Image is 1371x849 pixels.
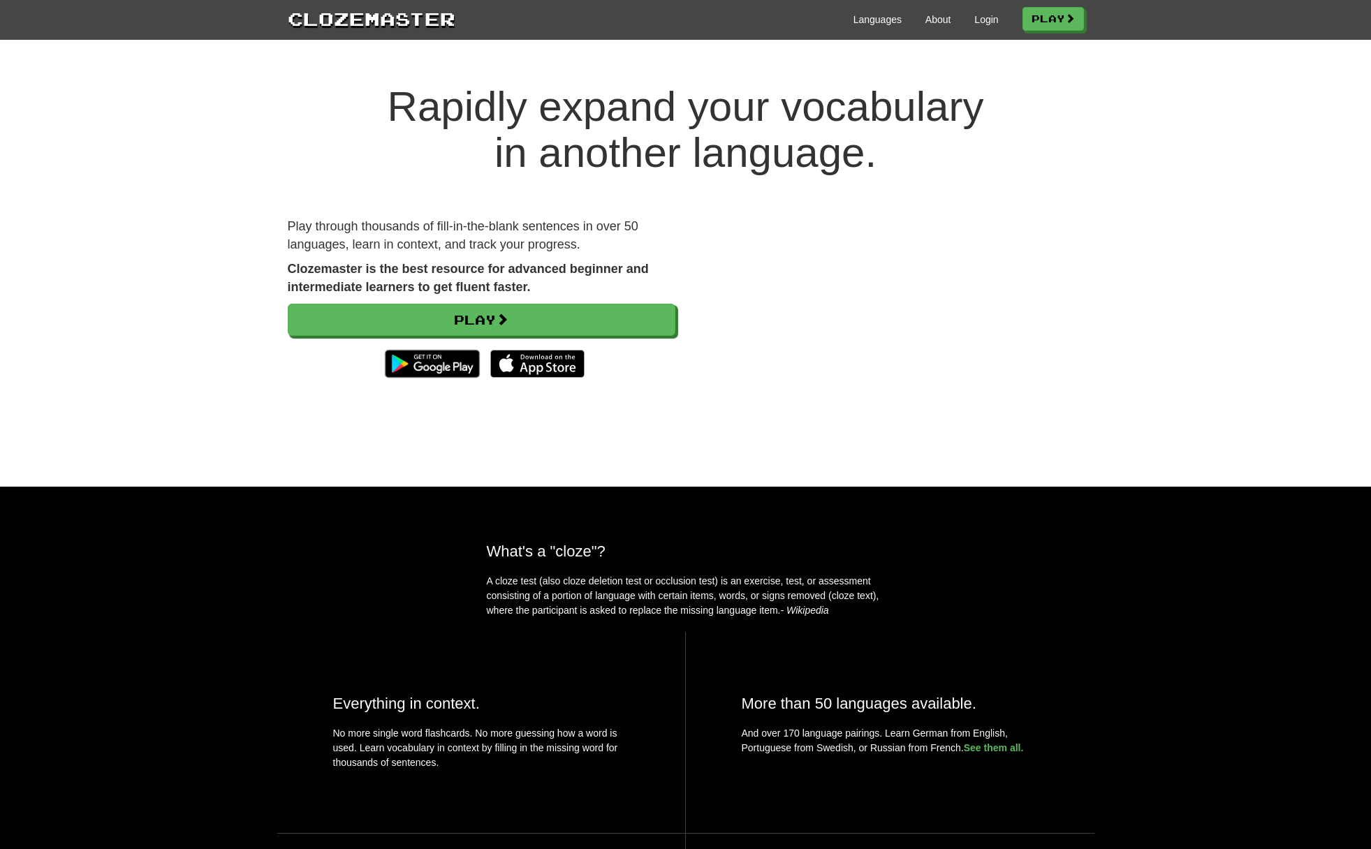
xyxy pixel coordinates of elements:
a: Languages [853,13,902,27]
a: See them all. [964,742,1024,753]
h2: More than 50 languages available. [742,695,1039,712]
a: Login [974,13,998,27]
a: Play [1022,7,1084,31]
p: No more single word flashcards. No more guessing how a word is used. Learn vocabulary in context ... [333,726,629,777]
h2: What's a "cloze"? [487,542,885,560]
img: Download_on_the_App_Store_Badge_US-UK_135x40-25178aeef6eb6b83b96f5f2d004eda3bffbb37122de64afbaef7... [490,350,585,378]
p: And over 170 language pairings. Learn German from English, Portuguese from Swedish, or Russian fr... [742,726,1039,755]
h2: Everything in context. [333,695,629,712]
a: Play [288,304,675,336]
p: Play through thousands of fill-in-the-blank sentences in over 50 languages, learn in context, and... [288,218,675,253]
em: - Wikipedia [781,605,829,616]
p: A cloze test (also cloze deletion test or occlusion test) is an exercise, test, or assessment con... [487,574,885,618]
a: Clozemaster [288,6,455,31]
img: Get it on Google Play [378,343,486,385]
strong: Clozemaster is the best resource for advanced beginner and intermediate learners to get fluent fa... [288,262,649,294]
a: About [925,13,951,27]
